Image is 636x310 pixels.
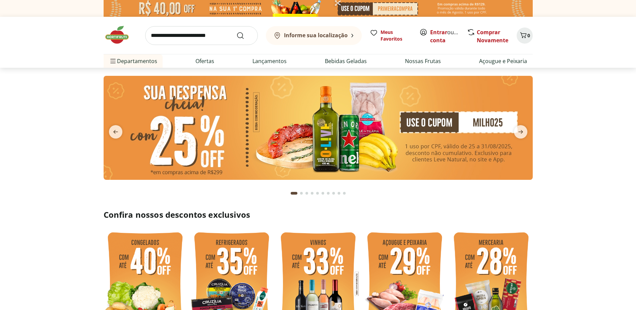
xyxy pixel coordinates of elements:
[145,26,258,45] input: search
[331,185,336,201] button: Go to page 8 from fs-carousel
[509,125,533,139] button: next
[326,185,331,201] button: Go to page 7 from fs-carousel
[479,57,527,65] a: Açougue e Peixaria
[430,29,447,36] a: Entrar
[336,185,342,201] button: Go to page 9 from fs-carousel
[104,209,533,220] h2: Confira nossos descontos exclusivos
[527,32,530,39] span: 0
[104,76,533,180] img: cupom
[236,32,252,40] button: Submit Search
[315,185,320,201] button: Go to page 5 from fs-carousel
[430,28,460,44] span: ou
[109,53,157,69] span: Departamentos
[304,185,309,201] button: Go to page 3 from fs-carousel
[370,29,411,42] a: Meus Favoritos
[320,185,326,201] button: Go to page 6 from fs-carousel
[517,28,533,44] button: Carrinho
[284,32,348,39] b: Informe sua localização
[195,57,214,65] a: Ofertas
[477,29,508,44] a: Comprar Novamente
[342,185,347,201] button: Go to page 10 from fs-carousel
[430,29,467,44] a: Criar conta
[405,57,441,65] a: Nossas Frutas
[289,185,299,201] button: Current page from fs-carousel
[309,185,315,201] button: Go to page 4 from fs-carousel
[266,26,362,45] button: Informe sua localização
[381,29,411,42] span: Meus Favoritos
[325,57,367,65] a: Bebidas Geladas
[104,25,137,45] img: Hortifruti
[104,125,128,139] button: previous
[299,185,304,201] button: Go to page 2 from fs-carousel
[252,57,287,65] a: Lançamentos
[109,53,117,69] button: Menu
